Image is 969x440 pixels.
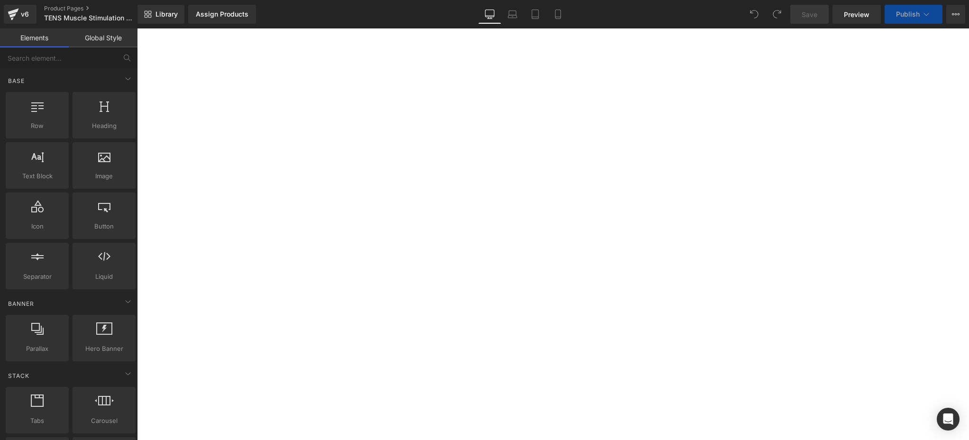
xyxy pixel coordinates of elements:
[75,416,133,426] span: Carousel
[937,408,960,431] div: Open Intercom Messenger
[137,5,184,24] a: New Library
[75,121,133,131] span: Heading
[896,10,920,18] span: Publish
[9,171,66,181] span: Text Block
[9,344,66,354] span: Parallax
[844,9,869,19] span: Preview
[44,14,135,22] span: TENS Muscle Stimulation Device
[44,5,153,12] a: Product Pages
[768,5,786,24] button: Redo
[7,299,35,308] span: Banner
[832,5,881,24] a: Preview
[196,10,248,18] div: Assign Products
[75,171,133,181] span: Image
[155,10,178,18] span: Library
[885,5,942,24] button: Publish
[19,8,31,20] div: v6
[7,371,30,380] span: Stack
[547,5,569,24] a: Mobile
[9,416,66,426] span: Tabs
[745,5,764,24] button: Undo
[69,28,137,47] a: Global Style
[524,5,547,24] a: Tablet
[9,272,66,282] span: Separator
[9,121,66,131] span: Row
[802,9,817,19] span: Save
[946,5,965,24] button: More
[75,221,133,231] span: Button
[7,76,26,85] span: Base
[75,272,133,282] span: Liquid
[4,5,37,24] a: v6
[75,344,133,354] span: Hero Banner
[478,5,501,24] a: Desktop
[9,221,66,231] span: Icon
[501,5,524,24] a: Laptop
